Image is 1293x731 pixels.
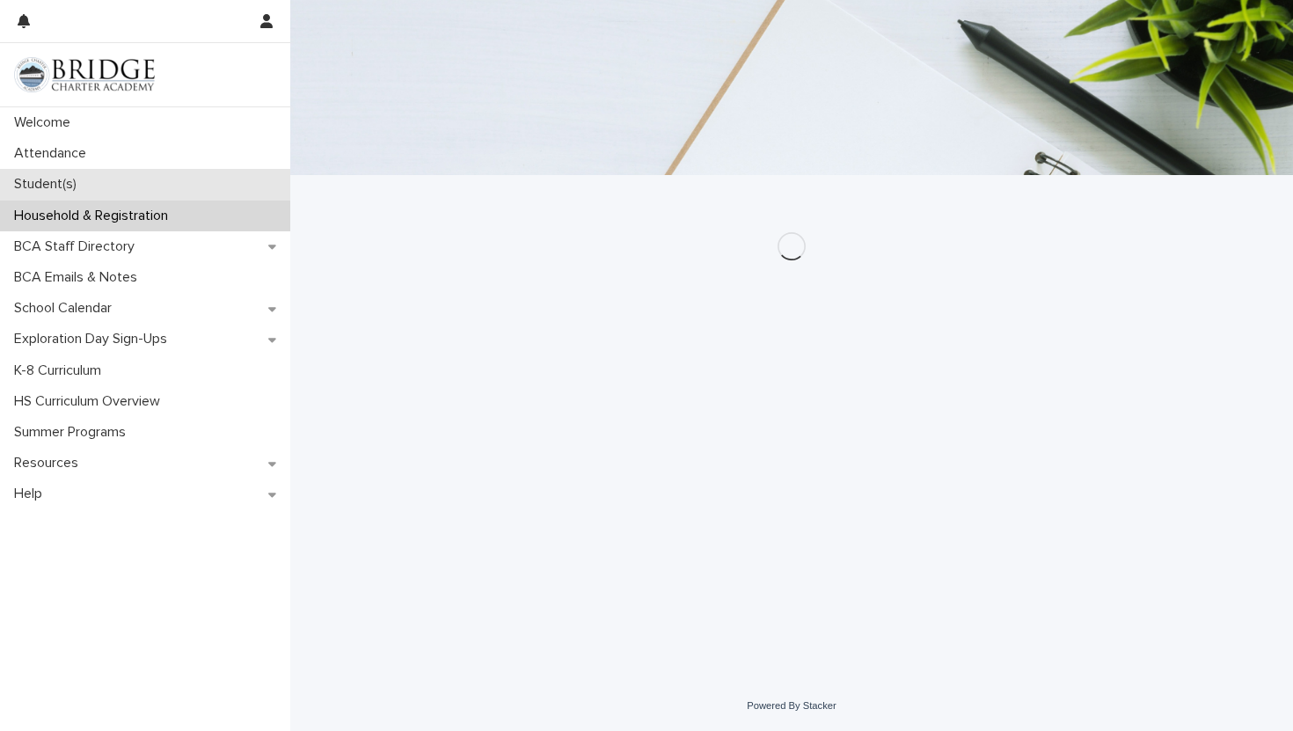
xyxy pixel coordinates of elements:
[7,238,149,255] p: BCA Staff Directory
[7,393,174,410] p: HS Curriculum Overview
[7,362,115,379] p: K-8 Curriculum
[7,455,92,471] p: Resources
[7,176,91,193] p: Student(s)
[7,114,84,131] p: Welcome
[7,145,100,162] p: Attendance
[14,57,155,92] img: V1C1m3IdTEidaUdm9Hs0
[7,424,140,441] p: Summer Programs
[747,700,836,711] a: Powered By Stacker
[7,331,181,347] p: Exploration Day Sign-Ups
[7,300,126,317] p: School Calendar
[7,486,56,502] p: Help
[7,208,182,224] p: Household & Registration
[7,269,151,286] p: BCA Emails & Notes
